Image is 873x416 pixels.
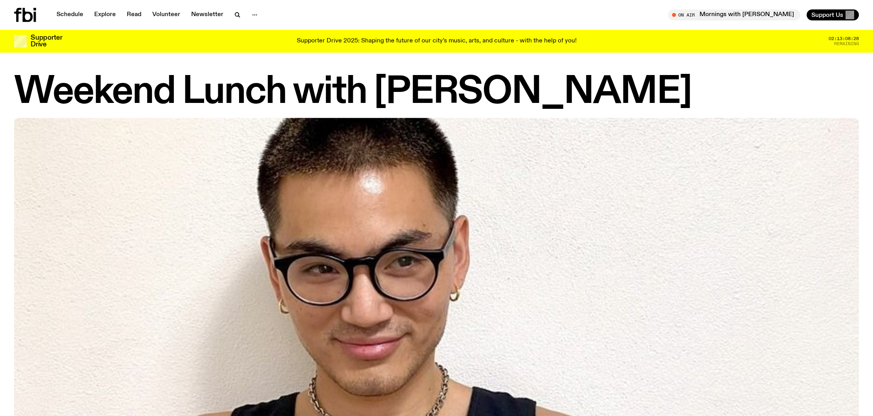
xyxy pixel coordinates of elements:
[148,9,185,20] a: Volunteer
[297,38,577,45] p: Supporter Drive 2025: Shaping the future of our city’s music, arts, and culture - with the help o...
[668,9,800,20] button: On AirMornings with [PERSON_NAME]
[31,35,62,48] h3: Supporter Drive
[834,42,859,46] span: Remaining
[122,9,146,20] a: Read
[89,9,121,20] a: Explore
[829,37,859,41] span: 02:13:08:28
[807,9,859,20] button: Support Us
[14,75,859,110] h1: Weekend Lunch with [PERSON_NAME]
[52,9,88,20] a: Schedule
[186,9,228,20] a: Newsletter
[811,11,843,18] span: Support Us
